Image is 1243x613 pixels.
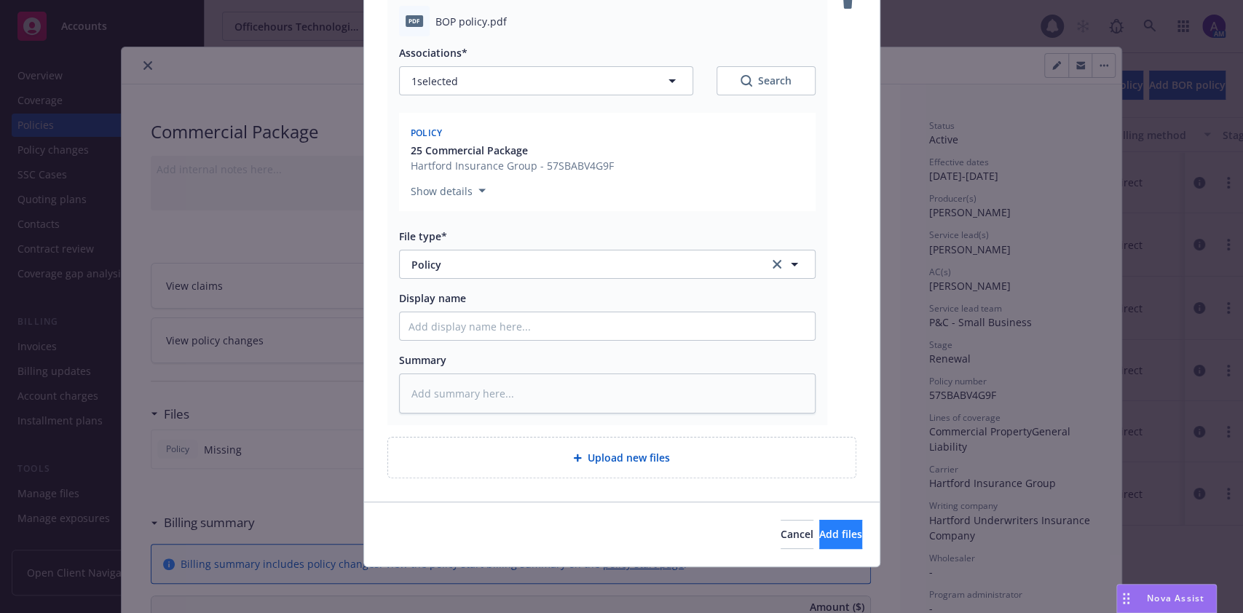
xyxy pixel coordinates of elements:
div: Drag to move [1117,585,1135,612]
span: Upload new files [588,450,670,465]
div: Upload new files [387,437,856,478]
button: Nova Assist [1116,584,1217,613]
span: Nova Assist [1147,592,1204,604]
